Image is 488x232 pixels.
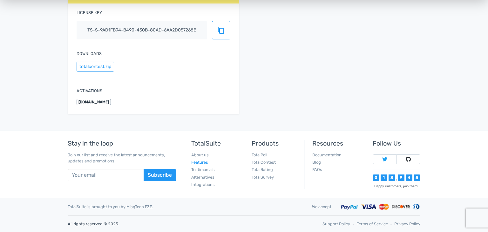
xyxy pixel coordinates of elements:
img: Follow TotalSuite on Github [406,157,411,162]
p: All rights reserved © 2025. [68,221,239,227]
label: Activations [77,88,102,94]
div: We accept [307,204,336,210]
div: 5 [414,174,420,181]
input: Your email [68,169,144,181]
button: totalcontest.zip [77,62,114,72]
img: Accepted payment methods [341,203,420,210]
div: 9 [398,174,404,181]
h5: Stay in the loop [68,140,176,147]
a: Features [191,160,208,165]
a: TotalContest [252,160,276,165]
span: ‐ [390,221,392,227]
a: TotalRating [252,167,273,172]
a: TotalSurvey [252,175,274,180]
a: Documentation [312,153,342,157]
a: Terms of Service [357,221,388,227]
h5: Follow Us [373,140,420,147]
h5: Resources [312,140,360,147]
a: Support Policy [322,221,350,227]
a: Blog [312,160,321,165]
img: Follow TotalSuite on Twitter [382,157,387,162]
span: ‐ [353,221,354,227]
div: 3 [389,174,395,181]
span: [DOMAIN_NAME] [77,99,111,105]
a: FAQs [312,167,322,172]
span: content_copy [217,26,225,34]
button: content_copy [212,21,230,39]
a: Testimonials [191,167,215,172]
div: Happy customers, join them! [373,184,420,188]
a: Privacy Policy [394,221,420,227]
div: , [395,177,398,181]
label: License key [77,10,102,16]
a: Alternatives [191,175,214,180]
label: Downloads [77,51,102,57]
div: TotalSuite is brought to you by MisqTech FZE. [63,204,307,210]
div: 0 [373,174,379,181]
h5: Products [252,140,299,147]
a: Integrations [191,182,215,187]
p: Join our list and receive the latest announcements, updates and promotions. [68,152,176,164]
a: TotalPoll [252,153,267,157]
a: About us [191,153,209,157]
h5: TotalSuite [191,140,239,147]
div: 1 [381,174,387,181]
div: 4 [406,174,412,181]
button: Subscribe [144,169,176,181]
